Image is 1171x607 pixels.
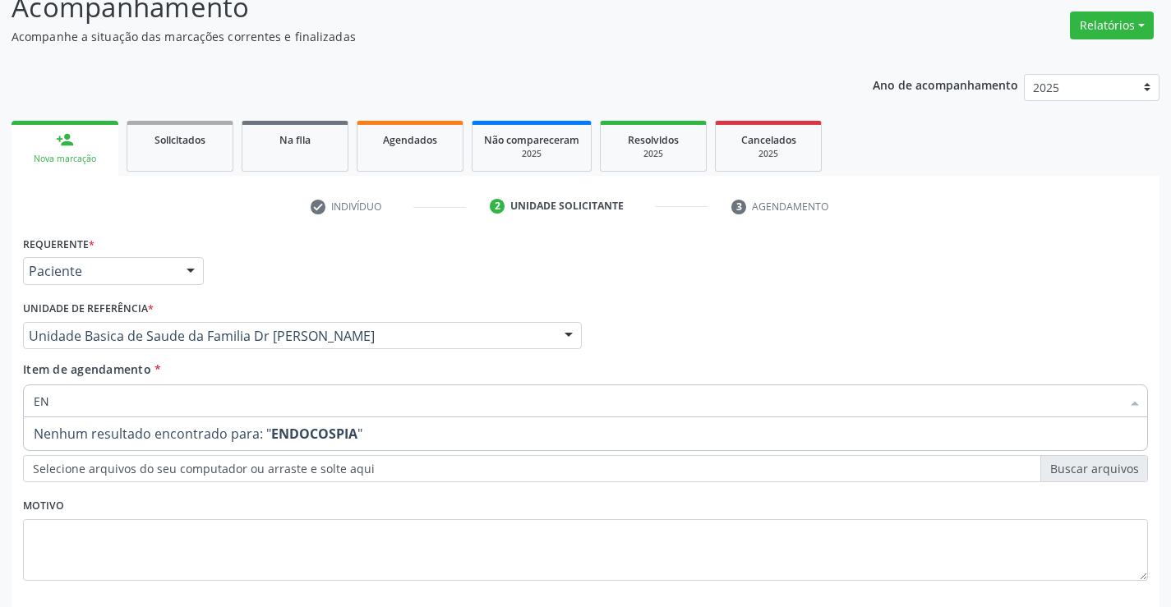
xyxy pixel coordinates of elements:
input: Buscar por procedimentos [34,384,1121,417]
label: Requerente [23,232,95,257]
div: 2 [490,199,505,214]
strong: ENDOCOSPIA [271,425,357,443]
div: 2025 [612,148,694,160]
span: Resolvidos [628,133,679,147]
div: 2025 [727,148,809,160]
p: Acompanhe a situação das marcações correntes e finalizadas [12,28,815,45]
span: Cancelados [741,133,796,147]
div: 2025 [484,148,579,160]
div: Nova marcação [23,153,107,165]
label: Motivo [23,494,64,519]
span: Agendados [383,133,437,147]
span: Item de agendamento [23,361,151,377]
p: Ano de acompanhamento [873,74,1018,94]
div: Unidade solicitante [510,199,624,214]
span: Paciente [29,263,170,279]
span: Unidade Basica de Saude da Familia Dr [PERSON_NAME] [29,328,548,344]
div: person_add [56,131,74,149]
span: Solicitados [154,133,205,147]
button: Relatórios [1070,11,1154,39]
span: Nenhum resultado encontrado para: " " [24,417,1147,450]
span: Não compareceram [484,133,579,147]
span: Na fila [279,133,311,147]
label: Unidade de referência [23,297,154,322]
